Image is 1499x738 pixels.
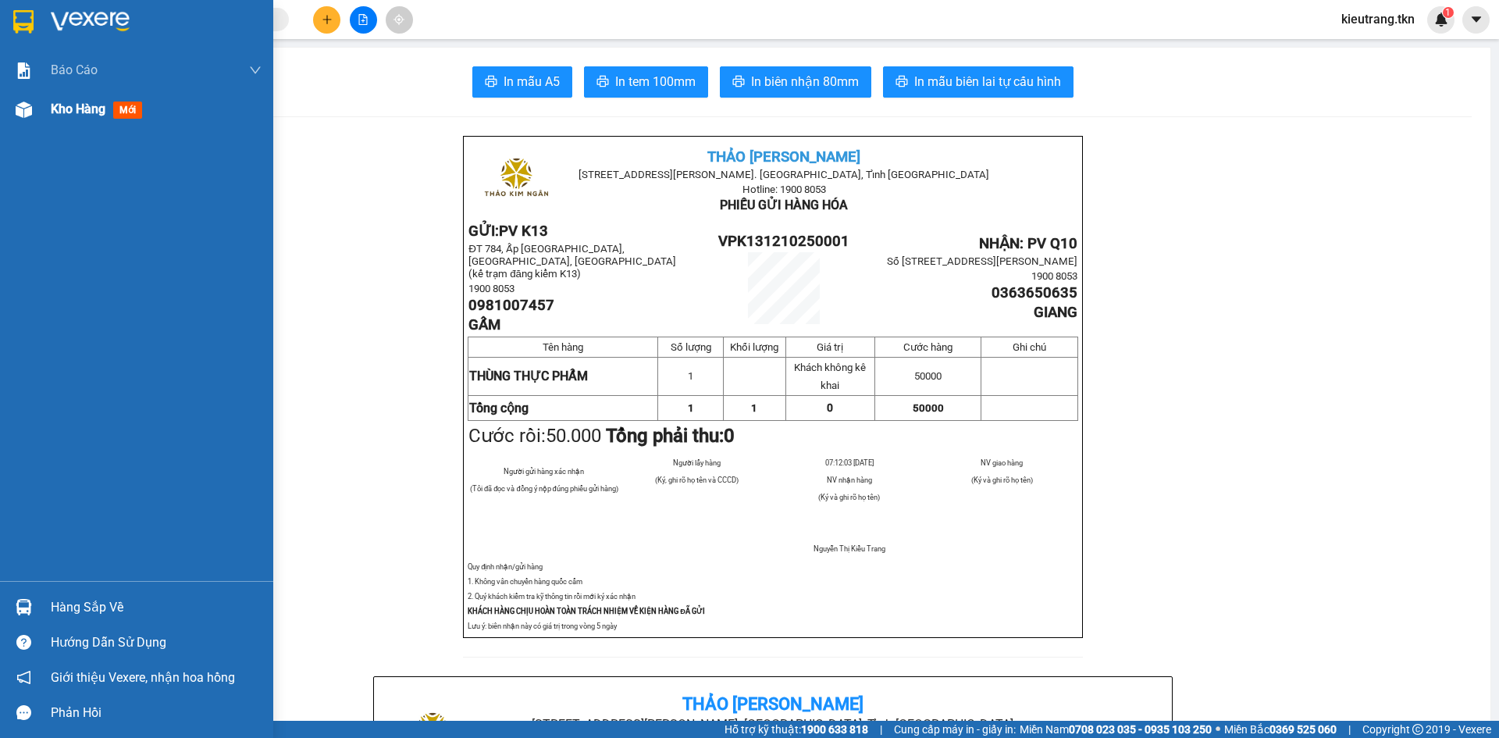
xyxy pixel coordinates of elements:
[393,14,404,25] span: aim
[1329,9,1427,29] span: kieutrang.tkn
[51,701,262,725] div: Phản hồi
[1224,721,1337,738] span: Miền Bắc
[468,283,515,294] span: 1900 8053
[469,401,529,415] strong: Tổng cộng
[720,66,871,98] button: printerIn biên nhận 80mm
[1462,6,1490,34] button: caret-down
[794,362,866,391] span: Khách không kê khai
[903,341,952,353] span: Cước hàng
[655,476,739,484] span: (Ký, ghi rõ họ tên và CCCD)
[720,198,848,212] span: PHIẾU GỬI HÀNG HÓA
[895,75,908,90] span: printer
[1412,724,1423,735] span: copyright
[730,341,778,353] span: Khối lượng
[16,62,32,79] img: solution-icon
[322,14,333,25] span: plus
[671,341,711,353] span: Số lượng
[146,58,653,77] li: Hotline: 1900 8153
[981,458,1023,467] span: NV giao hàng
[1013,341,1046,353] span: Ghi chú
[751,72,859,91] span: In biên nhận 80mm
[913,402,944,414] span: 50000
[615,72,696,91] span: In tem 100mm
[51,596,262,619] div: Hàng sắp về
[468,297,554,314] span: 0981007457
[914,72,1061,91] span: In mẫu biên lai tự cấu hình
[883,66,1074,98] button: printerIn mẫu biên lai tự cấu hình
[718,233,849,250] span: VPK131210250001
[472,66,572,98] button: printerIn mẫu A5
[1443,7,1454,18] sup: 1
[469,369,588,383] span: THÙNG THỰC PHẨM
[485,75,497,90] span: printer
[1434,12,1448,27] img: icon-new-feature
[880,721,882,738] span: |
[827,401,833,414] span: 0
[606,425,735,447] strong: Tổng phải thu:
[13,10,34,34] img: logo-vxr
[20,113,143,139] b: GỬI : PV K13
[468,316,500,333] span: GẤM
[1034,304,1077,321] span: GIANG
[688,402,694,414] span: 1
[732,75,745,90] span: printer
[386,6,413,34] button: aim
[827,476,872,484] span: NV nhận hàng
[579,169,989,180] span: [STREET_ADDRESS][PERSON_NAME]. [GEOGRAPHIC_DATA], Tỉnh [GEOGRAPHIC_DATA]
[887,255,1077,267] span: Số [STREET_ADDRESS][PERSON_NAME]
[504,467,584,476] span: Người gửi hàng xác nhận
[350,6,377,34] button: file-add
[468,425,735,447] span: Cước rồi:
[543,341,583,353] span: Tên hàng
[817,341,843,353] span: Giá trị
[146,38,653,58] li: [STREET_ADDRESS][PERSON_NAME]. [GEOGRAPHIC_DATA], Tỉnh [GEOGRAPHIC_DATA]
[1216,726,1220,733] span: ⚪️
[1020,721,1212,738] span: Miền Nam
[113,102,142,119] span: mới
[546,425,601,447] span: 50.000
[468,577,582,586] span: 1. Không vân chuyển hàng quốc cấm
[468,607,705,615] strong: KHÁCH HÀNG CHỊU HOÀN TOÀN TRÁCH NHIỆM VỀ KIỆN HÀNG ĐÃ GỬI
[313,6,340,34] button: plus
[499,223,548,240] span: PV K13
[1348,721,1351,738] span: |
[477,141,554,219] img: logo
[468,243,676,280] span: ĐT 784, Ấp [GEOGRAPHIC_DATA], [GEOGRAPHIC_DATA], [GEOGRAPHIC_DATA] (kế trạm đăng kiểm K13)
[16,102,32,118] img: warehouse-icon
[707,148,860,166] span: THẢO [PERSON_NAME]
[825,458,874,467] span: 07:12:03 [DATE]
[16,635,31,650] span: question-circle
[249,64,262,77] span: down
[1469,12,1483,27] span: caret-down
[725,721,868,738] span: Hỗ trợ kỹ thuật:
[724,425,735,447] span: 0
[979,235,1077,252] span: NHẬN: PV Q10
[468,562,543,571] span: Quy định nhận/gửi hàng
[51,60,98,80] span: Báo cáo
[51,631,262,654] div: Hướng dẫn sử dụng
[468,622,617,630] span: Lưu ý: biên nhận này có giá trị trong vòng 5 ngày
[742,184,826,195] span: Hotline: 1900 8053
[596,75,609,90] span: printer
[470,484,618,493] span: (Tôi đã đọc và đồng ý nộp đúng phiếu gửi hàng)
[16,599,32,615] img: warehouse-icon
[504,72,560,91] span: In mẫu A5
[1269,723,1337,736] strong: 0369 525 060
[584,66,708,98] button: printerIn tem 100mm
[688,370,693,382] span: 1
[358,14,369,25] span: file-add
[1445,7,1451,18] span: 1
[914,370,942,382] span: 50000
[1069,723,1212,736] strong: 0708 023 035 - 0935 103 250
[971,476,1033,484] span: (Ký và ghi rõ họ tên)
[751,402,757,414] span: 1
[682,694,863,714] b: Thảo [PERSON_NAME]
[51,102,105,116] span: Kho hàng
[20,20,98,98] img: logo.jpg
[51,668,235,687] span: Giới thiệu Vexere, nhận hoa hồng
[16,670,31,685] span: notification
[801,723,868,736] strong: 1900 633 818
[992,284,1077,301] span: 0363650635
[519,715,1026,734] li: [STREET_ADDRESS][PERSON_NAME]. [GEOGRAPHIC_DATA], Tỉnh [GEOGRAPHIC_DATA]
[468,592,636,601] span: 2. Quý khách kiểm tra kỹ thông tin rồi mới ký xác nhận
